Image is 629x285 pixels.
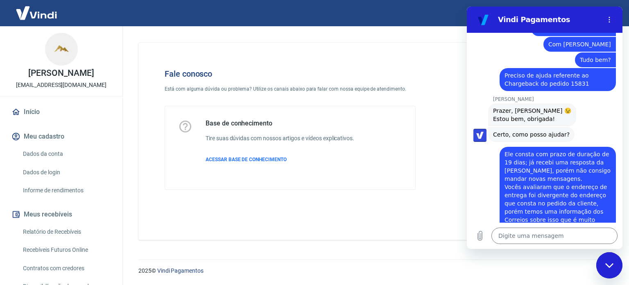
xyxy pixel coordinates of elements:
span: ACESSAR BASE DE CONHECIMENTO [206,157,287,162]
a: ACESSAR BASE DE CONHECIMENTO [206,156,354,163]
iframe: Botão para abrir a janela de mensagens, conversa em andamento [596,252,622,278]
img: Fale conosco [450,56,575,165]
p: [PERSON_NAME] [28,69,94,78]
a: Relatório de Recebíveis [20,223,113,240]
h4: Fale conosco [165,69,416,79]
a: Dados da conta [20,146,113,162]
a: Contratos com credores [20,260,113,277]
a: Recebíveis Futuros Online [20,242,113,258]
a: Início [10,103,113,121]
img: 14735f01-f5cc-4dd2-a4f4-22c59d3034c2.jpeg [45,33,78,66]
a: Informe de rendimentos [20,182,113,199]
p: Está com alguma dúvida ou problema? Utilize os canais abaixo para falar com nossa equipe de atend... [165,85,416,93]
a: Vindi Pagamentos [157,267,204,274]
h6: Tire suas dúvidas com nossos artigos e vídeos explicativos. [206,134,354,143]
button: Sair [590,6,619,21]
a: Dados de login [20,164,113,181]
img: Vindi [10,0,63,25]
h5: Base de conhecimento [206,119,354,128]
p: 2025 © [138,267,609,275]
button: Meus recebíveis [10,205,113,223]
iframe: Janela de mensagens [467,7,622,249]
p: [EMAIL_ADDRESS][DOMAIN_NAME] [16,81,106,89]
button: Meu cadastro [10,128,113,146]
